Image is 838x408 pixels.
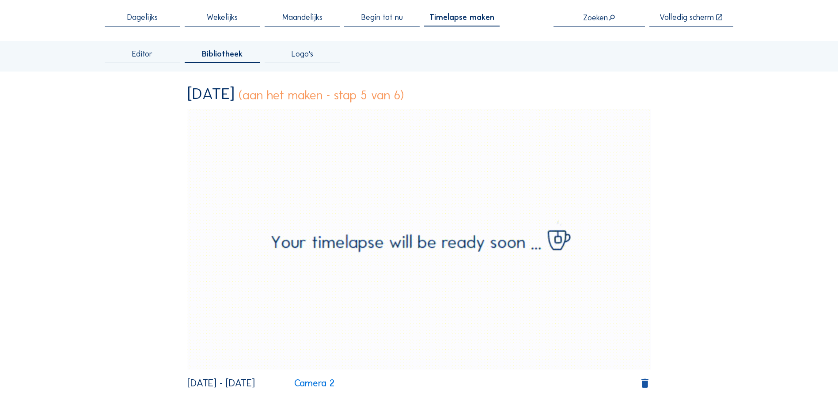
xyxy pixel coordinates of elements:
[187,86,235,102] div: [DATE]
[187,109,651,370] video: Your browser does not support the video tag.
[202,50,243,58] span: Bibliotheek
[282,13,322,21] span: Maandelijks
[258,378,335,388] a: Camera 2
[207,13,238,21] span: Wekelijks
[187,378,255,388] div: [DATE] - [DATE]
[132,50,152,58] span: Editor
[292,50,313,58] span: Logo's
[429,13,494,21] span: Timelapse maken
[239,89,404,102] div: (aan het maken - stap 5 van 6)
[660,13,714,22] div: Volledig scherm
[361,13,403,21] span: Begin tot nu
[127,13,158,21] span: Dagelijks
